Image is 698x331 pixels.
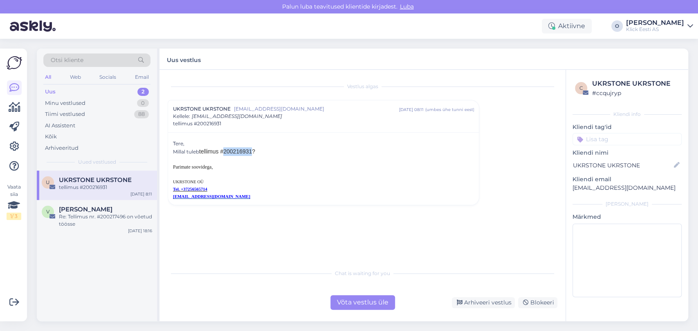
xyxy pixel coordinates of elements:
div: Web [68,72,83,82]
div: [DATE] 8:11 [130,191,152,197]
div: UKRSTONE UKRSTONE [592,79,679,89]
div: Vaata siia [7,183,21,220]
span: Parimate soovidega, [173,164,213,170]
span: c [579,85,583,91]
label: Uus vestlus [167,53,201,64]
div: Kliendi info [572,111,682,118]
div: Võta vestlus üle [330,295,395,310]
span: UKRSTONE UKRSTONE [59,176,132,184]
span: Kellele : [173,113,190,119]
div: [PERSON_NAME] [626,20,684,26]
div: Minu vestlused [45,99,85,107]
div: Chat is waiting for you [168,270,557,277]
p: Kliendi nimi [572,149,682,157]
div: 0 [137,99,149,107]
span: Otsi kliente [51,56,83,64]
span: [EMAIL_ADDRESS][DOMAIN_NAME] [234,105,399,113]
input: Lisa tag [572,133,682,145]
div: 88 [134,110,149,118]
div: [PERSON_NAME] [572,200,682,208]
p: [EMAIL_ADDRESS][DOMAIN_NAME] [572,184,682,192]
div: 2 [137,88,149,96]
span: Vladimir Katõhhin [59,206,112,213]
div: Blokeeri [518,297,557,308]
div: 1 / 3 [7,213,21,220]
a: [PERSON_NAME]Klick Eesti AS [626,20,693,33]
div: AI Assistent [45,122,75,130]
div: Email [133,72,150,82]
span: Luba [397,3,416,10]
div: [DATE] 08:11 [399,107,423,113]
div: Socials [98,72,118,82]
div: All [43,72,53,82]
div: Arhiveeri vestlus [452,297,515,308]
span: tellimus #200216931? [199,148,255,155]
span: U [46,179,50,185]
div: Vestlus algas [168,83,557,90]
input: Lisa nimi [573,161,672,170]
span: tellimus #200216931 [173,120,221,127]
div: Re: Tellimus nr. #200217496 on võetud töösse [59,213,152,228]
div: Tiimi vestlused [45,110,85,118]
div: O [611,20,623,32]
font: Tel. +372 [173,187,190,191]
a: [EMAIL_ADDRESS][DOMAIN_NAME] [173,194,250,199]
div: Klick Eesti AS [626,26,684,33]
div: Aktiivne [542,19,592,33]
img: Askly Logo [7,55,22,71]
div: Uus [45,88,56,96]
span: UKRSTONE OÜ [173,180,204,184]
p: Kliendi email [572,175,682,184]
div: Millal tuleb [173,147,474,156]
span: V [46,209,49,215]
font: 56565714 [190,187,207,191]
span: [EMAIL_ADDRESS][DOMAIN_NAME] [192,113,282,119]
div: Arhiveeritud [45,144,79,152]
div: Kõik [45,133,57,141]
div: # ccqujryp [592,89,679,98]
p: Kliendi tag'id [572,123,682,131]
div: ( umbes ühe tunni eest ) [425,107,474,113]
div: tellimus #200216931 [59,184,152,191]
p: Märkmed [572,213,682,221]
div: Tere, [173,140,474,147]
div: [DATE] 18:16 [128,228,152,234]
span: Uued vestlused [78,158,116,166]
span: UKRSTONE UKRSTONE [173,105,231,113]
